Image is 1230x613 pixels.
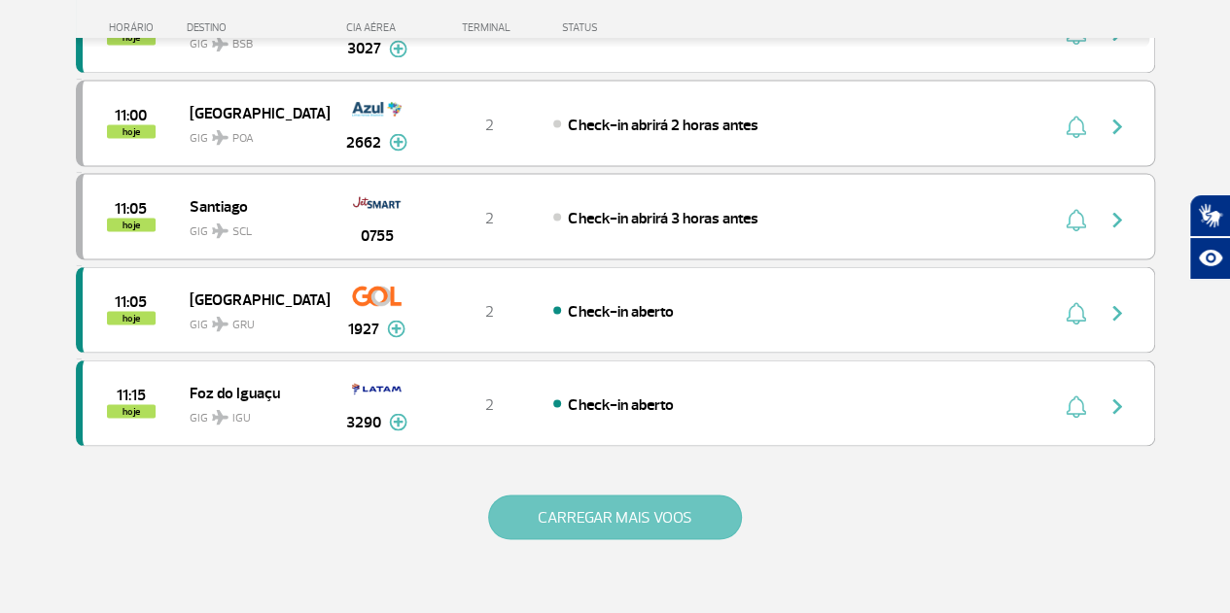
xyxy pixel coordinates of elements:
[485,301,494,321] span: 2
[232,222,252,240] span: SCL
[568,115,757,134] span: Check-in abrirá 2 horas antes
[329,21,426,34] div: CIA AÉREA
[212,129,228,145] img: destiny_airplane.svg
[107,218,156,231] span: hoje
[1066,394,1086,418] img: sino-painel-voo.svg
[190,192,314,218] span: Santiago
[389,413,407,430] img: mais-info-painel-voo.svg
[568,394,673,414] span: Check-in aberto
[389,133,407,151] img: mais-info-painel-voo.svg
[1106,301,1129,324] img: seta-direita-painel-voo.svg
[107,124,156,138] span: hoje
[568,208,757,227] span: Check-in abrirá 3 horas antes
[348,317,379,340] span: 1927
[117,388,146,401] span: 2025-10-01 11:15:00
[107,311,156,324] span: hoje
[190,212,314,240] span: GIG
[187,21,329,34] div: DESTINO
[361,223,394,247] span: 0755
[1106,394,1129,418] img: seta-direita-painel-voo.svg
[346,130,381,153] span: 2662
[190,398,314,426] span: GIG
[552,21,711,34] div: STATUS
[1189,194,1230,280] div: Plugin de acessibilidade da Hand Talk.
[232,316,255,333] span: GRU
[387,320,405,337] img: mais-info-painel-voo.svg
[346,410,381,433] span: 3290
[1106,208,1129,231] img: seta-direita-painel-voo.svg
[190,119,314,147] span: GIG
[107,404,156,418] span: hoje
[1066,301,1086,324] img: sino-painel-voo.svg
[1066,115,1086,138] img: sino-painel-voo.svg
[389,40,407,57] img: mais-info-painel-voo.svg
[115,294,147,308] span: 2025-10-01 11:05:00
[347,37,381,60] span: 3027
[115,108,147,121] span: 2025-10-01 11:00:00
[485,208,494,227] span: 2
[485,115,494,134] span: 2
[1189,237,1230,280] button: Abrir recursos assistivos.
[190,379,314,404] span: Foz do Iguaçu
[232,409,251,426] span: IGU
[212,222,228,238] img: destiny_airplane.svg
[82,21,188,34] div: HORÁRIO
[190,305,314,333] span: GIG
[568,301,673,321] span: Check-in aberto
[212,409,228,425] img: destiny_airplane.svg
[232,129,254,147] span: POA
[1106,115,1129,138] img: seta-direita-painel-voo.svg
[190,286,314,311] span: [GEOGRAPHIC_DATA]
[212,316,228,331] img: destiny_airplane.svg
[426,21,552,34] div: TERMINAL
[485,394,494,414] span: 2
[115,201,147,215] span: 2025-10-01 11:05:00
[190,99,314,124] span: [GEOGRAPHIC_DATA]
[1066,208,1086,231] img: sino-painel-voo.svg
[1189,194,1230,237] button: Abrir tradutor de língua de sinais.
[488,494,742,539] button: CARREGAR MAIS VOOS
